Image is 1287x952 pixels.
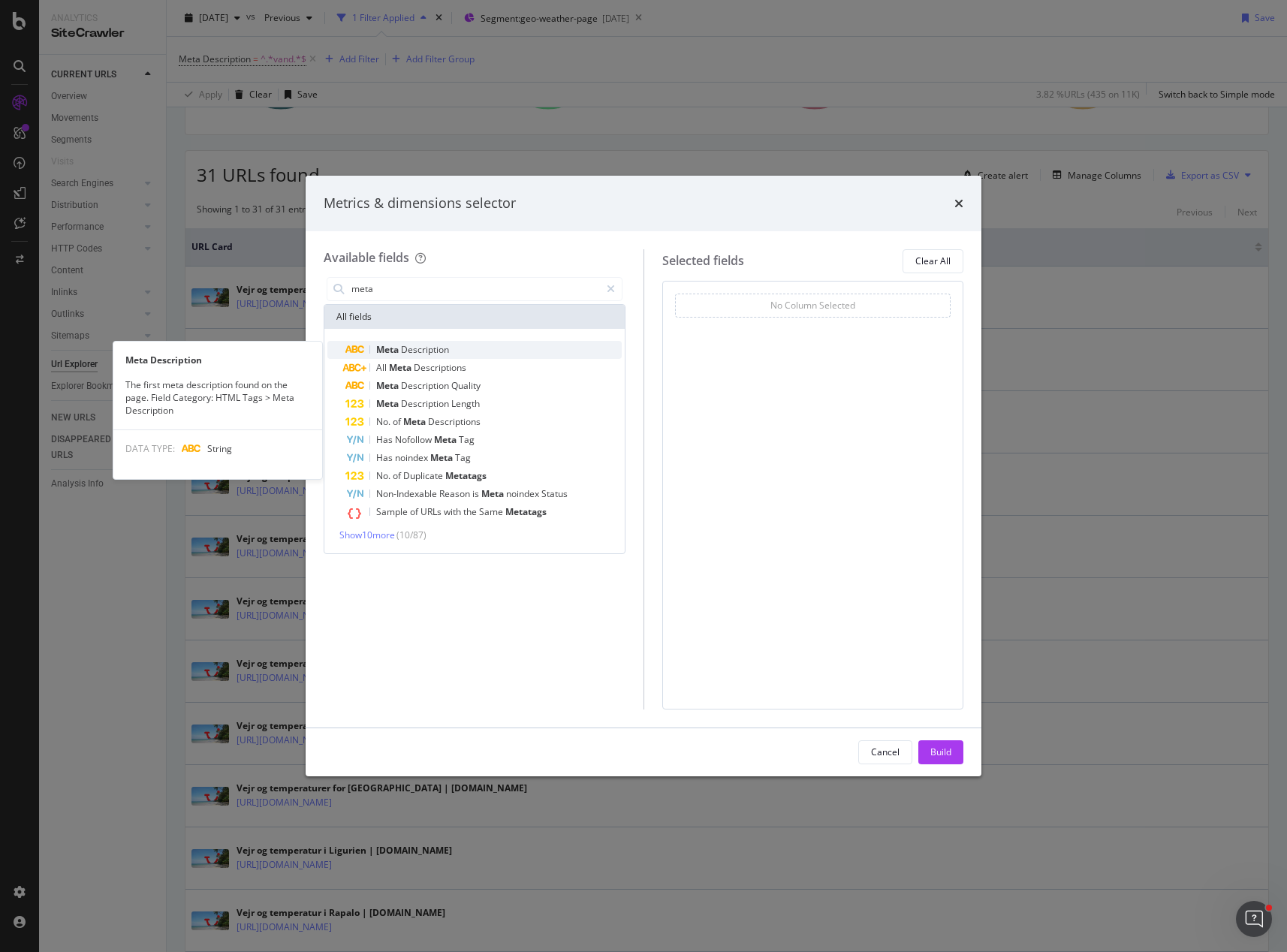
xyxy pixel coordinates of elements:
[455,451,471,464] span: Tag
[481,487,506,500] span: Meta
[324,305,625,329] div: All fields
[420,505,444,518] span: URLs
[401,343,449,356] span: Description
[395,433,434,446] span: Nofollow
[1236,901,1272,937] iframe: Intercom live chat
[339,529,395,541] span: Show 10 more
[430,451,455,464] span: Meta
[479,505,505,518] span: Same
[463,505,479,518] span: the
[472,487,481,500] span: is
[393,415,403,428] span: of
[376,379,401,392] span: Meta
[915,255,951,267] div: Clear All
[403,469,445,482] span: Duplicate
[376,397,401,410] span: Meta
[306,176,981,776] div: modal
[395,451,430,464] span: noindex
[113,354,322,366] div: Meta Description
[444,505,463,518] span: with
[541,487,568,500] span: Status
[451,379,481,392] span: Quality
[770,299,855,312] div: No Column Selected
[376,451,395,464] span: Has
[414,361,466,374] span: Descriptions
[350,278,600,300] input: Search by field name
[954,194,963,213] div: times
[376,343,401,356] span: Meta
[401,397,451,410] span: Description
[376,505,410,518] span: Sample
[376,361,389,374] span: All
[930,746,951,758] div: Build
[445,469,487,482] span: Metatags
[376,469,393,482] span: No.
[389,361,414,374] span: Meta
[662,252,744,270] div: Selected fields
[113,378,322,417] div: The first meta description found on the page. Field Category: HTML Tags > Meta Description
[324,249,409,266] div: Available fields
[396,529,426,541] span: ( 10 / 87 )
[871,746,900,758] div: Cancel
[858,740,912,764] button: Cancel
[401,379,451,392] span: Description
[376,415,393,428] span: No.
[505,505,547,518] span: Metatags
[393,469,403,482] span: of
[324,194,516,213] div: Metrics & dimensions selector
[410,505,420,518] span: of
[506,487,541,500] span: noindex
[376,433,395,446] span: Has
[439,487,472,500] span: Reason
[459,433,475,446] span: Tag
[403,415,428,428] span: Meta
[451,397,480,410] span: Length
[918,740,963,764] button: Build
[903,249,963,273] button: Clear All
[376,487,439,500] span: Non-Indexable
[434,433,459,446] span: Meta
[428,415,481,428] span: Descriptions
